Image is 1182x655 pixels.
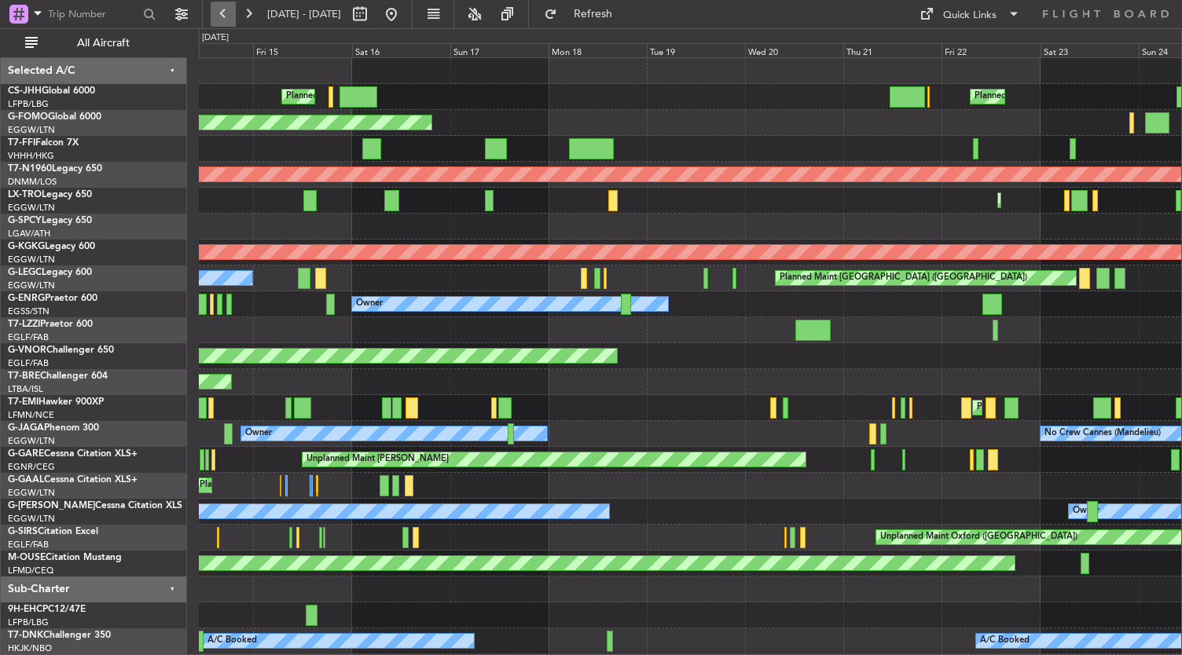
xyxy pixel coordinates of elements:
[977,396,1108,419] div: Planned Maint [PERSON_NAME]
[155,43,253,57] div: Thu 14
[17,31,171,56] button: All Aircraft
[8,642,52,654] a: HKJK/NBO
[549,43,647,57] div: Mon 18
[8,605,42,614] span: 9H-EHC
[912,2,1028,27] button: Quick Links
[537,2,631,27] button: Refresh
[8,216,92,225] a: G-SPCYLegacy 650
[8,320,40,329] span: T7-LZZI
[8,346,114,355] a: G-VNORChallenger 650
[307,448,449,471] div: Unplanned Maint [PERSON_NAME]
[8,371,108,381] a: T7-BREChallenger 604
[8,164,102,174] a: T7-N1960Legacy 650
[647,43,745,57] div: Tue 19
[8,228,50,240] a: LGAV/ATH
[8,138,79,148] a: T7-FFIFalcon 7X
[8,268,92,277] a: G-LEGCLegacy 600
[8,383,43,395] a: LTBA/ISL
[245,422,272,445] div: Owner
[8,527,38,536] span: G-SIRS
[8,617,49,628] a: LFPB/LBG
[8,190,92,199] a: LX-TROLegacy 650
[48,2,138,26] input: Trip Number
[8,98,49,110] a: LFPB/LBG
[8,435,55,447] a: EGGW/LTN
[8,202,55,214] a: EGGW/LTN
[8,86,95,96] a: CS-JHHGlobal 6000
[745,43,843,57] div: Wed 20
[8,242,45,251] span: G-KGKG
[8,294,45,303] span: G-ENRG
[8,112,48,122] span: G-FOMO
[8,294,97,303] a: G-ENRGPraetor 600
[8,449,138,459] a: G-GARECessna Citation XLS+
[8,331,49,343] a: EGLF/FAB
[8,397,104,407] a: T7-EMIHawker 900XP
[8,475,138,485] a: G-GAALCessna Citation XLS+
[8,539,49,551] a: EGLF/FAB
[207,629,257,653] div: A/C Booked
[450,43,549,57] div: Sun 17
[980,629,1030,653] div: A/C Booked
[8,553,46,562] span: M-OUSE
[8,501,95,510] span: G-[PERSON_NAME]
[200,474,257,497] div: Planned Maint
[286,85,534,108] div: Planned Maint [GEOGRAPHIC_DATA] ([GEOGRAPHIC_DATA])
[8,605,86,614] a: 9H-EHCPC12/47E
[8,150,54,162] a: VHHH/HKG
[8,487,55,499] a: EGGW/LTN
[8,254,55,265] a: EGGW/LTN
[8,423,99,433] a: G-JAGAPhenom 300
[8,527,98,536] a: G-SIRSCitation Excel
[880,525,1077,549] div: Unplanned Maint Oxford ([GEOGRAPHIC_DATA])
[253,43,351,57] div: Fri 15
[843,43,942,57] div: Thu 21
[8,423,44,433] span: G-JAGA
[8,553,122,562] a: M-OUSECitation Mustang
[560,9,626,20] span: Refresh
[8,371,40,381] span: T7-BRE
[943,8,997,24] div: Quick Links
[8,461,55,473] a: EGNR/CEG
[8,216,42,225] span: G-SPCY
[267,7,341,21] span: [DATE] - [DATE]
[8,631,43,640] span: T7-DNK
[8,176,57,188] a: DNMM/LOS
[8,320,93,329] a: T7-LZZIPraetor 600
[8,513,55,525] a: EGGW/LTN
[8,242,95,251] a: G-KGKGLegacy 600
[1044,422,1161,445] div: No Crew Cannes (Mandelieu)
[41,38,166,49] span: All Aircraft
[8,164,52,174] span: T7-N1960
[8,124,55,136] a: EGGW/LTN
[942,43,1040,57] div: Fri 22
[8,449,44,459] span: G-GARE
[8,357,49,369] a: EGLF/FAB
[8,112,101,122] a: G-FOMOGlobal 6000
[8,346,46,355] span: G-VNOR
[8,397,39,407] span: T7-EMI
[1073,499,1099,523] div: Owner
[8,475,44,485] span: G-GAAL
[1041,43,1139,57] div: Sat 23
[780,266,1027,290] div: Planned Maint [GEOGRAPHIC_DATA] ([GEOGRAPHIC_DATA])
[8,409,54,421] a: LFMN/NCE
[8,565,53,576] a: LFMD/CEQ
[8,190,42,199] span: LX-TRO
[352,43,450,57] div: Sat 16
[8,306,50,317] a: EGSS/STN
[202,31,229,45] div: [DATE]
[8,138,35,148] span: T7-FFI
[356,292,383,316] div: Owner
[8,501,182,510] a: G-[PERSON_NAME]Cessna Citation XLS
[8,631,111,640] a: T7-DNKChallenger 350
[8,280,55,291] a: EGGW/LTN
[8,86,42,96] span: CS-JHH
[8,268,42,277] span: G-LEGC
